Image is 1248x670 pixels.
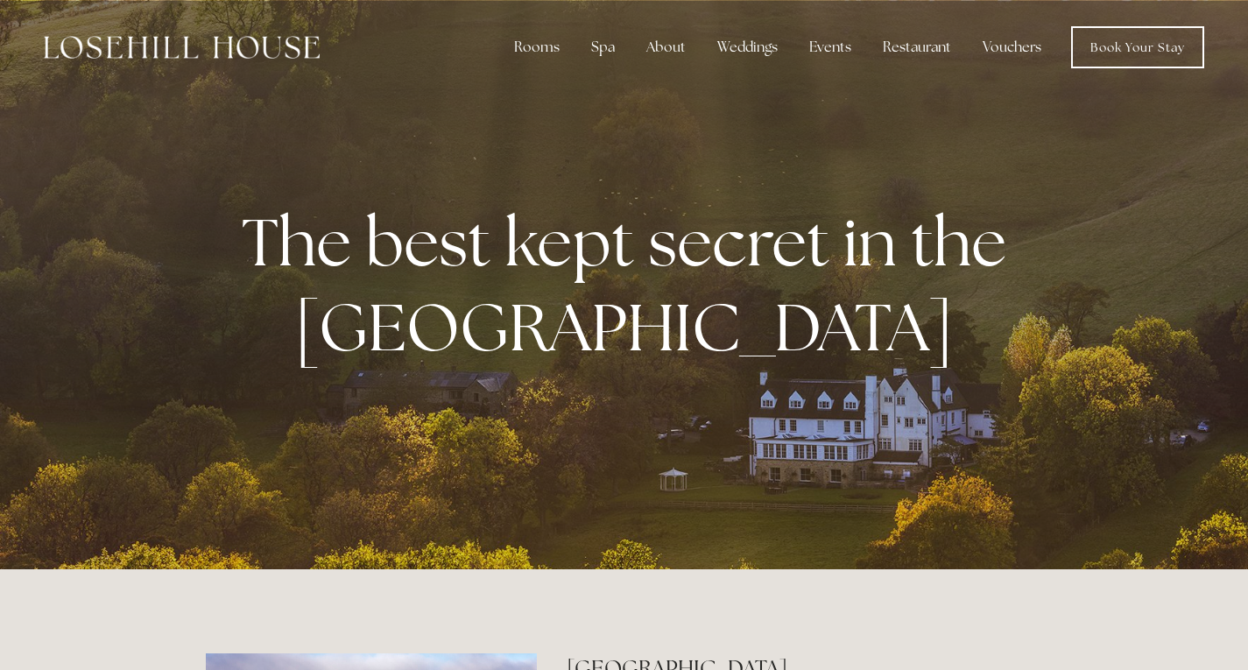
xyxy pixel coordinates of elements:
img: Losehill House [44,36,320,59]
div: Events [795,30,865,65]
a: Vouchers [969,30,1055,65]
strong: The best kept secret in the [GEOGRAPHIC_DATA] [242,199,1020,370]
a: Book Your Stay [1071,26,1204,68]
div: About [632,30,700,65]
div: Restaurant [869,30,965,65]
div: Rooms [500,30,574,65]
div: Weddings [703,30,792,65]
div: Spa [577,30,629,65]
